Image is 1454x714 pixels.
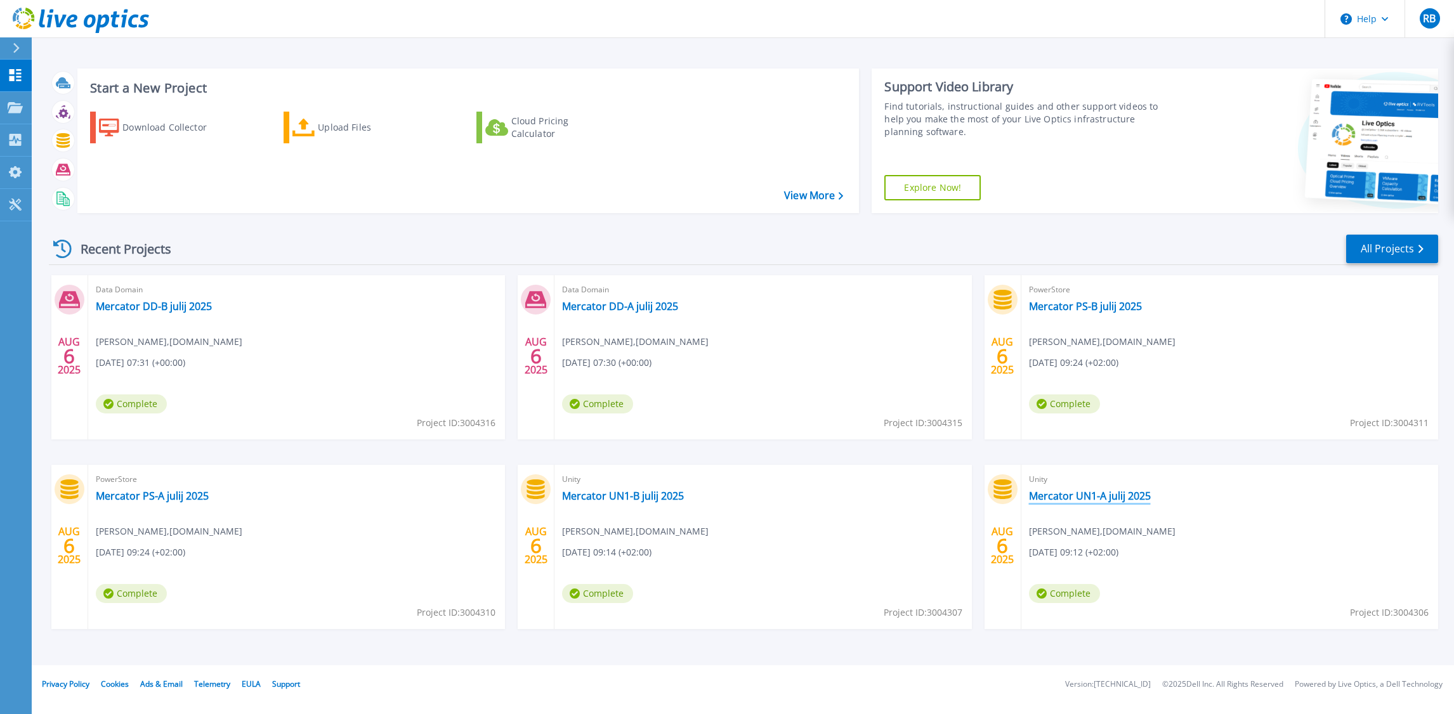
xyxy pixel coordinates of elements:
[562,394,633,413] span: Complete
[476,112,618,143] a: Cloud Pricing Calculator
[96,356,185,370] span: [DATE] 07:31 (+00:00)
[562,300,678,313] a: Mercator DD-A julij 2025
[242,678,261,689] a: EULA
[562,472,964,486] span: Unity
[511,115,613,140] div: Cloud Pricing Calculator
[194,678,230,689] a: Telemetry
[1029,545,1118,559] span: [DATE] 09:12 (+02:00)
[1065,680,1151,689] li: Version: [TECHNICAL_ID]
[140,678,183,689] a: Ads & Email
[57,523,81,569] div: AUG 2025
[1029,524,1176,538] span: [PERSON_NAME] , [DOMAIN_NAME]
[1029,472,1431,486] span: Unity
[1350,416,1429,430] span: Project ID: 3004311
[530,351,542,361] span: 6
[96,394,167,413] span: Complete
[1029,584,1100,603] span: Complete
[90,81,843,95] h3: Start a New Project
[997,540,1008,551] span: 6
[884,606,962,620] span: Project ID: 3004307
[990,523,1014,569] div: AUG 2025
[884,100,1176,138] div: Find tutorials, instructional guides and other support videos to help you make the most of your L...
[1029,335,1176,349] span: [PERSON_NAME] , [DOMAIN_NAME]
[997,351,1008,361] span: 6
[96,335,242,349] span: [PERSON_NAME] , [DOMAIN_NAME]
[417,606,495,620] span: Project ID: 3004310
[1029,356,1118,370] span: [DATE] 09:24 (+02:00)
[562,283,964,297] span: Data Domain
[530,540,542,551] span: 6
[884,175,981,200] a: Explore Now!
[562,356,652,370] span: [DATE] 07:30 (+00:00)
[63,351,75,361] span: 6
[1350,606,1429,620] span: Project ID: 3004306
[562,584,633,603] span: Complete
[524,333,548,379] div: AUG 2025
[96,545,185,559] span: [DATE] 09:24 (+02:00)
[884,416,962,430] span: Project ID: 3004315
[1029,394,1100,413] span: Complete
[318,115,419,140] div: Upload Files
[96,584,167,603] span: Complete
[1029,490,1151,502] a: Mercator UN1-A julij 2025
[96,283,497,297] span: Data Domain
[884,79,1176,95] div: Support Video Library
[96,524,242,538] span: [PERSON_NAME] , [DOMAIN_NAME]
[1295,680,1443,689] li: Powered by Live Optics, a Dell Technology
[1029,300,1142,313] a: Mercator PS-B julij 2025
[284,112,425,143] a: Upload Files
[990,333,1014,379] div: AUG 2025
[1423,13,1436,23] span: RB
[562,335,709,349] span: [PERSON_NAME] , [DOMAIN_NAME]
[42,678,89,689] a: Privacy Policy
[524,523,548,569] div: AUG 2025
[49,233,188,264] div: Recent Projects
[96,472,497,486] span: PowerStore
[1346,235,1438,263] a: All Projects
[90,112,232,143] a: Download Collector
[96,490,209,502] a: Mercator PS-A julij 2025
[562,545,652,559] span: [DATE] 09:14 (+02:00)
[122,115,224,140] div: Download Collector
[57,333,81,379] div: AUG 2025
[1029,283,1431,297] span: PowerStore
[272,678,300,689] a: Support
[417,416,495,430] span: Project ID: 3004316
[562,524,709,538] span: [PERSON_NAME] , [DOMAIN_NAME]
[784,190,843,202] a: View More
[96,300,212,313] a: Mercator DD-B julij 2025
[562,490,684,502] a: Mercator UN1-B julij 2025
[1162,680,1283,689] li: © 2025 Dell Inc. All Rights Reserved
[63,540,75,551] span: 6
[101,678,129,689] a: Cookies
